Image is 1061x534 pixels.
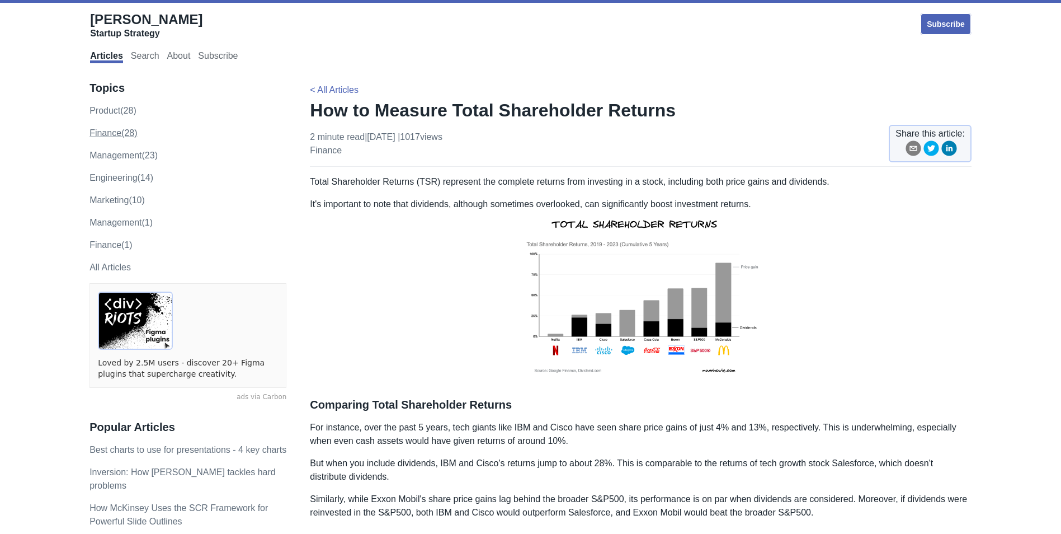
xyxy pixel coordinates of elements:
[310,85,359,95] a: < All Articles
[310,130,442,157] p: 2 minute read | [DATE]
[198,51,238,63] a: Subscribe
[310,99,972,121] h1: How to Measure Total Shareholder Returns
[89,81,286,95] h3: Topics
[89,420,286,434] h3: Popular Articles
[89,195,145,205] a: marketing(10)
[90,51,123,63] a: Articles
[89,151,158,160] a: management(23)
[131,51,159,63] a: Search
[310,146,342,155] a: finance
[920,13,972,35] a: Subscribe
[89,445,286,455] a: Best charts to use for presentations - 4 key charts
[310,493,972,519] p: Similarly, while Exxon Mobil's share price gains lag behind the broader S&P500, its performance i...
[310,457,972,484] p: But when you include dividends, IBM and Cisco's returns jump to about 28%. This is comparable to ...
[89,503,268,526] a: How McKinsey Uses the SCR Framework for Powerful Slide Outlines
[89,106,136,115] a: product(28)
[941,140,957,160] button: linkedin
[89,392,286,402] a: ads via Carbon
[90,28,202,39] div: Startup Strategy
[89,173,153,182] a: engineering(14)
[98,358,278,380] a: Loved by 2.5M users - discover 20+ Figma plugins that supercharge creativity.
[310,198,972,385] p: It's important to note that dividends, although sometimes overlooked, can significantly boost inv...
[895,127,965,140] span: Share this article:
[89,467,276,490] a: Inversion: How [PERSON_NAME] tackles hard problems
[923,140,939,160] button: twitter
[89,263,131,272] a: All Articles
[513,211,768,385] img: total-shareholder-returns
[167,51,191,63] a: About
[90,12,202,27] span: [PERSON_NAME]
[90,11,202,39] a: [PERSON_NAME]Startup Strategy
[310,175,972,189] p: Total Shareholder Returns (TSR) represent the complete returns from investing in a stock, includi...
[98,292,173,350] img: ads via Carbon
[398,132,442,142] span: | 1017 views
[310,421,972,448] p: For instance, over the past 5 years, tech giants like IBM and Cisco have seen share price gains o...
[906,140,921,160] button: email
[310,398,972,412] h3: Comparing Total Shareholder Returns
[89,128,137,138] a: finance(28)
[89,240,132,250] a: Finance(1)
[89,218,153,227] a: Management(1)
